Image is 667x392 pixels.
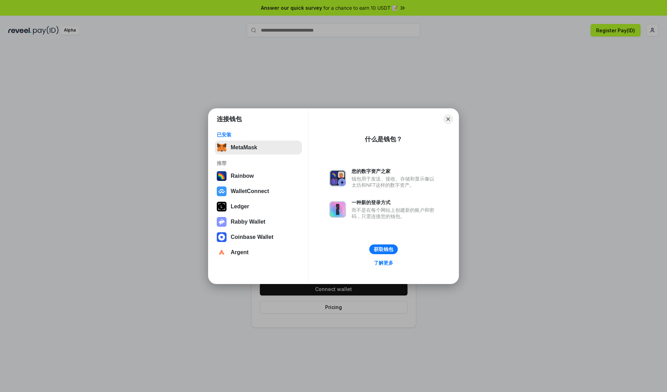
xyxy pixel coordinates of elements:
[443,114,453,124] button: Close
[352,207,438,219] div: 而不是在每个网站上创建新的账户和密码，只需连接您的钱包。
[352,199,438,206] div: 一种新的登录方式
[215,230,302,244] button: Coinbase Wallet
[369,244,398,254] button: 获取钱包
[231,219,265,225] div: Rabby Wallet
[217,248,227,257] img: svg+xml,%3Csvg%20width%3D%2228%22%20height%3D%2228%22%20viewBox%3D%220%200%2028%2028%22%20fill%3D...
[217,232,227,242] img: svg+xml,%3Csvg%20width%3D%2228%22%20height%3D%2228%22%20viewBox%3D%220%200%2028%2028%22%20fill%3D...
[217,115,242,123] h1: 连接钱包
[365,135,402,143] div: 什么是钱包？
[215,184,302,198] button: WalletConnect
[231,188,269,194] div: WalletConnect
[215,200,302,214] button: Ledger
[231,234,273,240] div: Coinbase Wallet
[215,245,302,259] button: Argent
[217,160,300,166] div: 推荐
[231,203,249,210] div: Ledger
[231,173,254,179] div: Rainbow
[217,132,300,138] div: 已安装
[215,169,302,183] button: Rainbow
[374,260,393,266] div: 了解更多
[374,246,393,252] div: 获取钱包
[352,168,438,174] div: 您的数字资产之家
[217,217,227,227] img: svg+xml,%3Csvg%20xmlns%3D%22http%3A%2F%2Fwww.w3.org%2F2000%2Fsvg%22%20fill%3D%22none%22%20viewBox...
[352,176,438,188] div: 钱包用于发送、接收、存储和显示像以太坊和NFT这样的数字资产。
[217,143,227,152] img: svg+xml,%3Csvg%20fill%3D%22none%22%20height%3D%2233%22%20viewBox%3D%220%200%2035%2033%22%20width%...
[217,186,227,196] img: svg+xml,%3Csvg%20width%3D%2228%22%20height%3D%2228%22%20viewBox%3D%220%200%2028%2028%22%20fill%3D...
[217,202,227,211] img: svg+xml,%3Csvg%20xmlns%3D%22http%3A%2F%2Fwww.w3.org%2F2000%2Fsvg%22%20width%3D%2228%22%20height%3...
[231,249,249,256] div: Argent
[231,144,257,151] div: MetaMask
[215,215,302,229] button: Rabby Wallet
[215,141,302,155] button: MetaMask
[217,171,227,181] img: svg+xml,%3Csvg%20width%3D%22120%22%20height%3D%22120%22%20viewBox%3D%220%200%20120%20120%22%20fil...
[370,258,397,267] a: 了解更多
[329,170,346,186] img: svg+xml,%3Csvg%20xmlns%3D%22http%3A%2F%2Fwww.w3.org%2F2000%2Fsvg%22%20fill%3D%22none%22%20viewBox...
[329,201,346,218] img: svg+xml,%3Csvg%20xmlns%3D%22http%3A%2F%2Fwww.w3.org%2F2000%2Fsvg%22%20fill%3D%22none%22%20viewBox...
